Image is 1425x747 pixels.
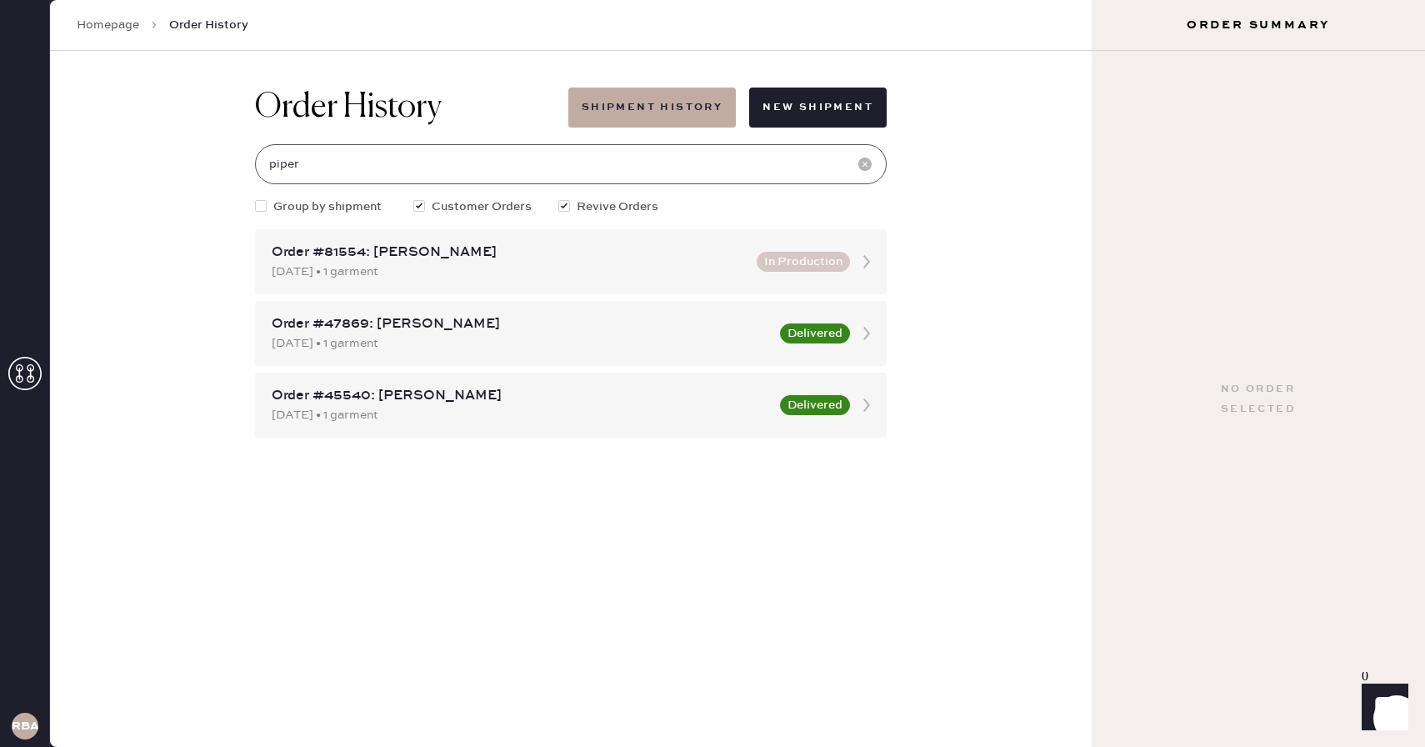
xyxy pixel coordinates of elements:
div: Order #45540: [PERSON_NAME] [272,386,770,406]
h1: Order History [255,88,442,128]
button: Delivered [780,323,850,343]
div: No order selected [1221,379,1296,419]
iframe: Front Chat [1346,672,1417,744]
span: Group by shipment [273,198,382,216]
span: Order History [169,17,248,33]
div: [DATE] • 1 garment [272,263,747,281]
div: Order #81554: [PERSON_NAME] [272,243,747,263]
div: [DATE] • 1 garment [272,334,770,353]
div: [DATE] • 1 garment [272,406,770,424]
span: Customer Orders [432,198,532,216]
span: Revive Orders [577,198,658,216]
button: New Shipment [749,88,887,128]
h3: Order Summary [1092,17,1425,33]
div: Order #47869: [PERSON_NAME] [272,314,770,334]
button: Shipment History [568,88,736,128]
a: Homepage [77,17,139,33]
input: Search by order number, customer name, email or phone number [255,144,887,184]
h3: RBA [12,720,38,732]
button: In Production [757,252,850,272]
button: Delivered [780,395,850,415]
